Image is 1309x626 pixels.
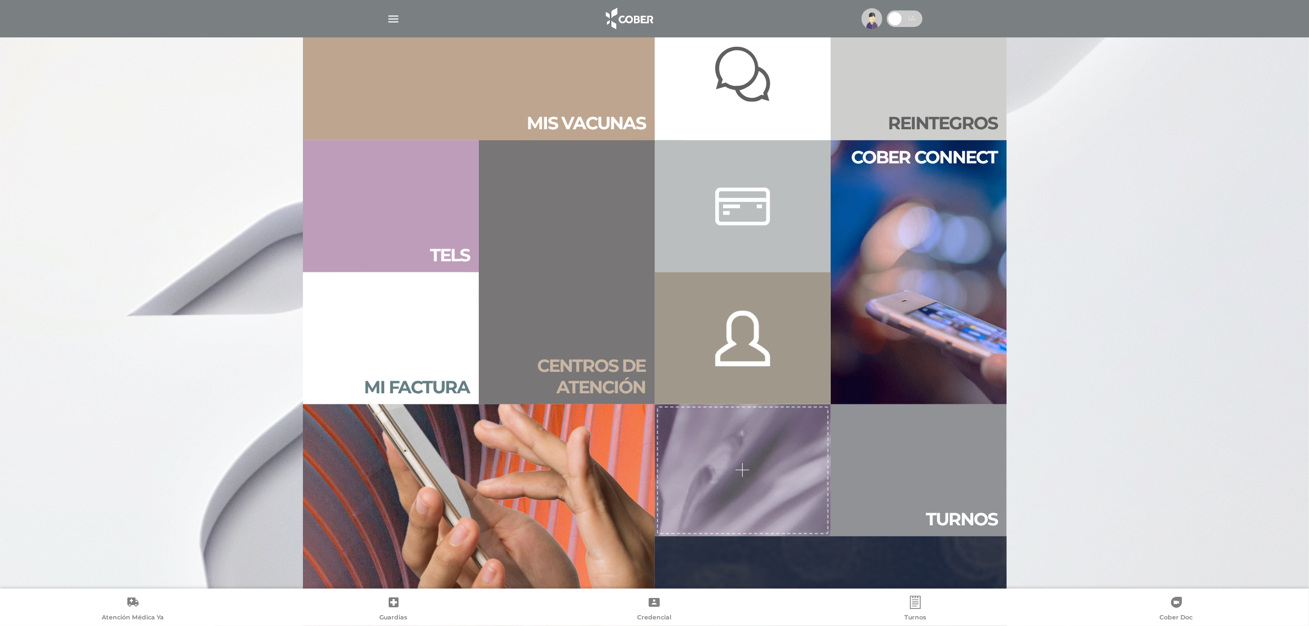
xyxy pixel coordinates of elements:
[364,377,470,398] h2: Mi factura
[1046,596,1307,624] a: Cober Doc
[852,147,998,168] h2: Cober connect
[430,245,470,266] h2: Tels
[831,404,1007,536] a: Turnos
[379,613,407,623] span: Guardias
[888,113,998,134] h2: Rein te gros
[926,509,998,530] h2: Tur nos
[527,113,646,134] h2: Mis vacu nas
[637,613,671,623] span: Credencial
[904,613,926,623] span: Turnos
[831,140,1007,404] a: Cober connect
[263,596,524,624] a: Guardias
[303,8,655,140] a: Mis vacunas
[102,613,164,623] span: Atención Médica Ya
[303,140,479,272] a: Tels
[861,8,882,29] img: profile-placeholder.svg
[303,272,479,404] a: Mi factura
[785,596,1046,624] a: Turnos
[479,140,655,404] a: Centros de atención
[600,6,658,32] img: logo_cober_home-white.png
[386,12,400,26] img: Cober_menu-lines-white.svg
[2,596,263,624] a: Atención Médica Ya
[1160,613,1193,623] span: Cober Doc
[488,355,646,398] h2: Centros de atención
[524,596,785,624] a: Credencial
